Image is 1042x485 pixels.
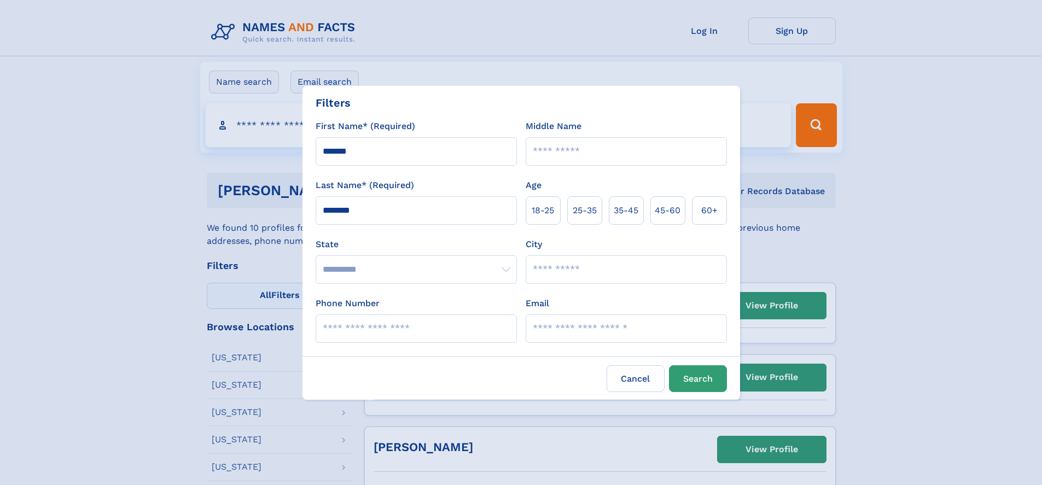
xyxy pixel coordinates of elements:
[655,204,680,217] span: 45‑60
[316,297,380,310] label: Phone Number
[526,120,581,133] label: Middle Name
[701,204,718,217] span: 60+
[532,204,554,217] span: 18‑25
[607,365,665,392] label: Cancel
[316,238,517,251] label: State
[526,179,542,192] label: Age
[573,204,597,217] span: 25‑35
[316,120,415,133] label: First Name* (Required)
[614,204,638,217] span: 35‑45
[669,365,727,392] button: Search
[526,297,549,310] label: Email
[316,179,414,192] label: Last Name* (Required)
[526,238,542,251] label: City
[316,95,351,111] div: Filters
